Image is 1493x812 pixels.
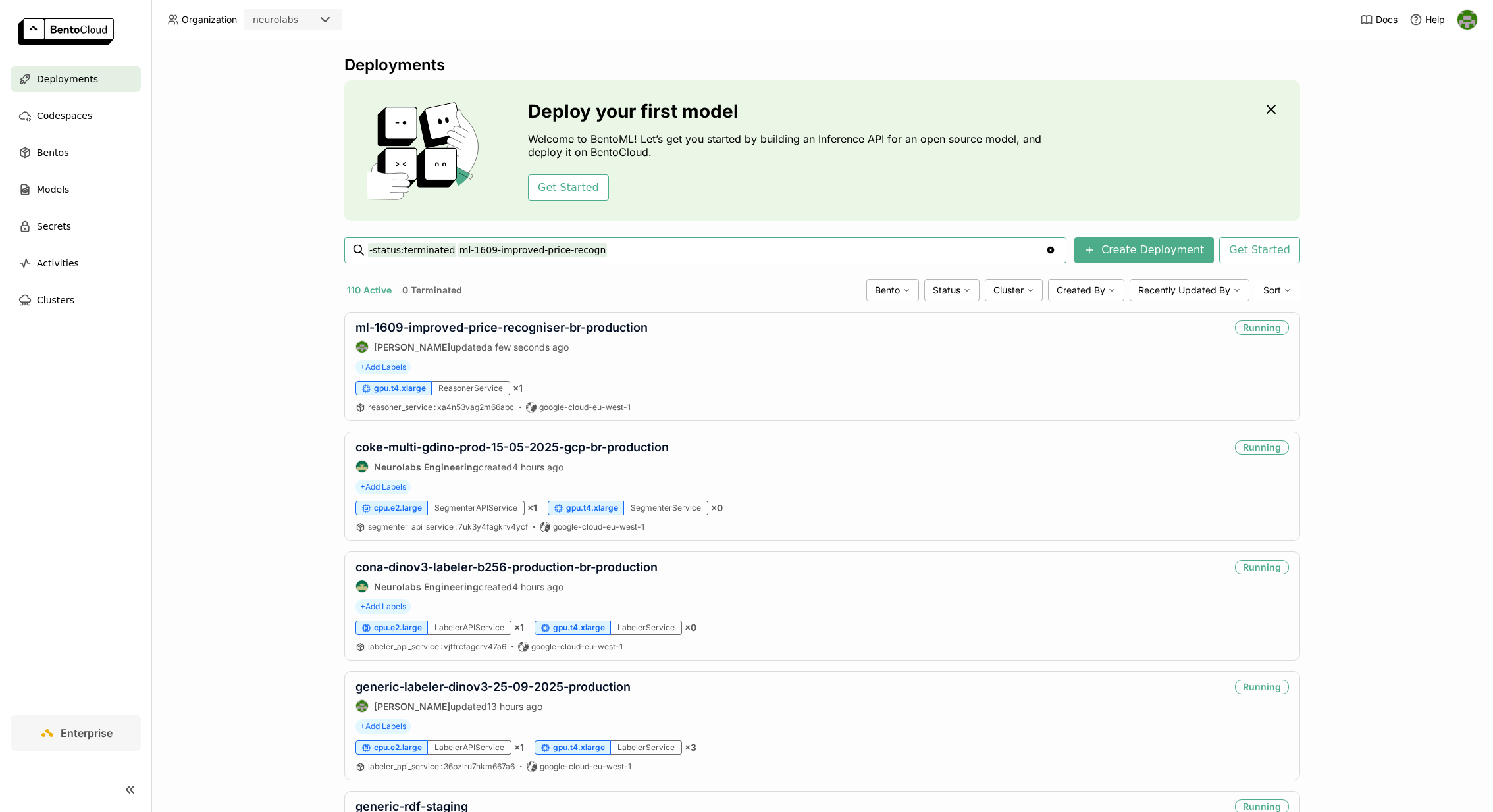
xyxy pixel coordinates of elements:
[355,320,648,334] a: ml-1609-improved-price-recogniser-br-production
[1235,320,1289,335] div: Running
[182,14,237,26] span: Organization
[355,101,496,200] img: cover onboarding
[368,402,514,412] span: reasoner_service xa4n53vag2m66abc
[1457,10,1477,30] img: Toby Thomas
[368,240,1045,261] input: Search
[356,700,368,712] img: Toby Thomas
[400,282,465,299] button: 0 Terminated
[37,145,68,161] span: Bentos
[455,522,457,532] span: :
[344,55,1300,75] div: Deployments
[61,726,113,740] span: Enterprise
[355,440,669,454] a: coke-multi-gdino-prod-15-05-2025-gcp-br-production
[1074,237,1214,263] button: Create Deployment
[528,132,1048,159] p: Welcome to BentoML! Let’s get you started by building an Inference API for an open source model, ...
[368,642,506,652] a: labeler_api_service:vjtfrcfagcrv47a6
[37,292,74,308] span: Clusters
[866,279,919,301] div: Bento
[512,581,563,592] span: 4 hours ago
[355,560,658,574] a: cona-dinov3-labeler-b256-production-br-production
[611,740,682,755] div: LabelerService
[11,66,141,92] a: Deployments
[253,13,298,26] div: neurolabs
[685,622,696,634] span: × 0
[344,282,394,299] button: 110 Active
[1263,284,1281,296] span: Sort
[368,761,515,771] span: labeler_api_service 36pzlru7nkm667a6
[355,699,631,713] div: updated
[355,460,669,473] div: created
[993,284,1024,296] span: Cluster
[37,71,98,87] span: Deployments
[11,287,141,313] a: Clusters
[37,255,79,271] span: Activities
[1376,14,1398,26] span: Docs
[531,642,623,652] span: google-cloud-eu-west-1
[11,213,141,240] a: Secrets
[11,715,141,751] a: Enterprise
[528,174,609,201] button: Get Started
[933,284,960,296] span: Status
[428,740,511,755] div: LabelerAPIService
[374,342,450,353] strong: [PERSON_NAME]
[512,461,563,472] span: 4 hours ago
[374,622,422,633] span: cpu.e2.large
[11,250,141,276] a: Activities
[1235,440,1289,455] div: Running
[487,701,542,712] span: 13 hours ago
[624,501,708,515] div: SegmenterService
[374,581,479,592] strong: Neurolabs Engineering
[11,140,141,166] a: Bentos
[1235,560,1289,574] div: Running
[1360,13,1398,26] a: Docs
[374,503,422,513] span: cpu.e2.large
[374,383,426,393] span: gpu.t4.xlarge
[18,18,114,45] img: logo
[553,522,644,532] span: google-cloud-eu-west-1
[355,480,411,494] span: +Add Labels
[513,382,523,394] span: × 1
[37,218,71,234] span: Secrets
[356,461,368,472] img: Neurolabs Engineering
[37,108,92,124] span: Codespaces
[374,461,479,472] strong: Neurolabs Engineering
[355,360,411,374] span: +Add Labels
[487,342,569,353] span: a few seconds ago
[1219,237,1300,263] button: Get Started
[374,701,450,712] strong: [PERSON_NAME]
[368,642,506,651] span: labeler_api_service vjtfrcfagcrv47a6
[1130,279,1249,301] div: Recently Updated By
[611,621,682,635] div: LabelerService
[540,761,631,772] span: google-cloud-eu-west-1
[11,103,141,129] a: Codespaces
[440,642,442,651] span: :
[355,580,658,593] div: created
[300,14,301,27] input: Selected neurolabs.
[514,742,524,753] span: × 1
[875,284,900,296] span: Bento
[711,502,723,514] span: × 0
[368,402,514,413] a: reasoner_service:xa4n53vag2m66abc
[355,719,411,734] span: +Add Labels
[514,622,524,634] span: × 1
[924,279,980,301] div: Status
[1409,13,1445,26] div: Help
[356,580,368,592] img: Neurolabs Engineering
[432,381,510,395] div: ReasonerService
[356,341,368,353] img: Toby Thomas
[428,501,525,515] div: SegmenterAPIService
[1057,284,1105,296] span: Created By
[374,742,422,753] span: cpu.e2.large
[11,176,141,203] a: Models
[355,340,648,353] div: updated
[355,680,631,694] a: generic-labeler-dinov3-25-09-2025-production
[355,599,411,614] span: +Add Labels
[566,503,618,513] span: gpu.t4.xlarge
[553,622,605,633] span: gpu.t4.xlarge
[539,402,631,413] span: google-cloud-eu-west-1
[1048,279,1124,301] div: Created By
[1235,680,1289,694] div: Running
[1045,245,1056,255] svg: Clear value
[685,742,696,753] span: × 3
[1255,279,1300,301] div: Sort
